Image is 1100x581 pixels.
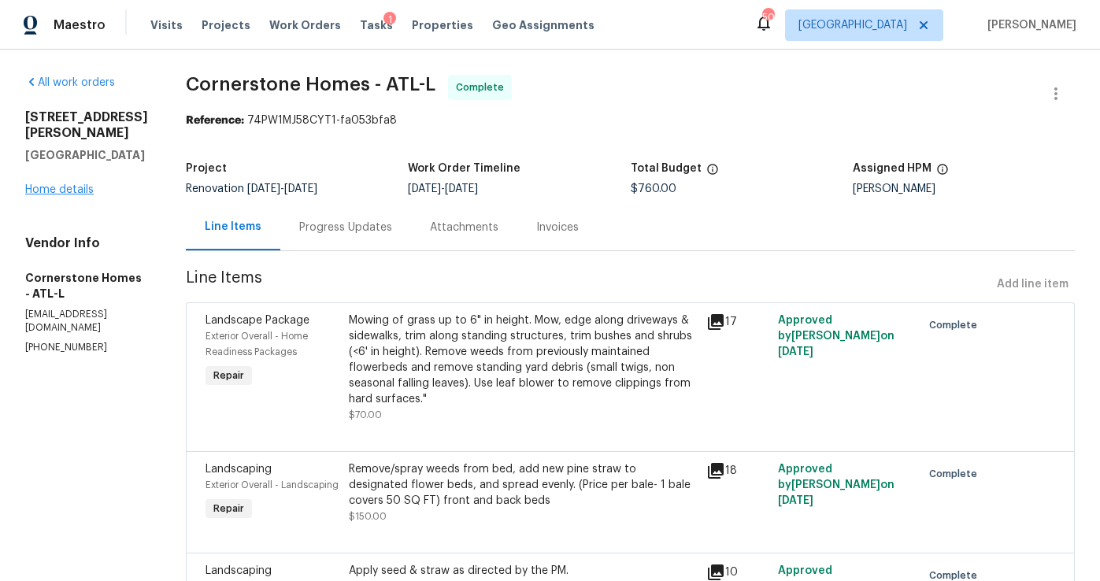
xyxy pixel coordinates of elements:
[25,341,148,354] p: [PHONE_NUMBER]
[706,163,719,183] span: The total cost of line items that have been proposed by Opendoor. This sum includes line items th...
[430,220,498,235] div: Attachments
[186,75,435,94] span: Cornerstone Homes - ATL-L
[150,17,183,33] span: Visits
[408,183,441,194] span: [DATE]
[853,163,931,174] h5: Assigned HPM
[778,464,894,506] span: Approved by [PERSON_NAME] on
[408,183,478,194] span: -
[247,183,280,194] span: [DATE]
[492,17,594,33] span: Geo Assignments
[186,163,227,174] h5: Project
[349,461,698,509] div: Remove/spray weeds from bed, add new pine straw to designated flower beds, and spread evenly. (Pr...
[186,115,244,126] b: Reference:
[54,17,106,33] span: Maestro
[778,315,894,357] span: Approved by [PERSON_NAME] on
[207,368,250,383] span: Repair
[269,17,341,33] span: Work Orders
[360,20,393,31] span: Tasks
[778,346,813,357] span: [DATE]
[206,464,272,475] span: Landscaping
[929,466,983,482] span: Complete
[778,495,813,506] span: [DATE]
[383,12,396,28] div: 1
[284,183,317,194] span: [DATE]
[445,183,478,194] span: [DATE]
[205,219,261,235] div: Line Items
[853,183,1075,194] div: [PERSON_NAME]
[25,184,94,195] a: Home details
[206,480,339,490] span: Exterior Overall - Landscaping
[408,163,520,174] h5: Work Order Timeline
[349,563,698,579] div: Apply seed & straw as directed by the PM.
[631,183,676,194] span: $760.00
[349,512,387,521] span: $150.00
[186,113,1075,128] div: 74PW1MJ58CYT1-fa053bfa8
[349,410,382,420] span: $70.00
[186,183,317,194] span: Renovation
[206,331,308,357] span: Exterior Overall - Home Readiness Packages
[186,270,991,299] span: Line Items
[981,17,1076,33] span: [PERSON_NAME]
[762,9,773,25] div: 50
[25,270,148,302] h5: Cornerstone Homes - ATL-L
[207,501,250,516] span: Repair
[706,313,769,331] div: 17
[247,183,317,194] span: -
[536,220,579,235] div: Invoices
[25,235,148,251] h4: Vendor Info
[456,80,510,95] span: Complete
[936,163,949,183] span: The hpm assigned to this work order.
[25,77,115,88] a: All work orders
[299,220,392,235] div: Progress Updates
[206,565,272,576] span: Landscaping
[202,17,250,33] span: Projects
[929,317,983,333] span: Complete
[349,313,698,407] div: Mowing of grass up to 6" in height. Mow, edge along driveways & sidewalks, trim along standing st...
[798,17,907,33] span: [GEOGRAPHIC_DATA]
[25,147,148,163] h5: [GEOGRAPHIC_DATA]
[706,461,769,480] div: 18
[25,109,148,141] h2: [STREET_ADDRESS][PERSON_NAME]
[631,163,702,174] h5: Total Budget
[412,17,473,33] span: Properties
[25,308,148,335] p: [EMAIL_ADDRESS][DOMAIN_NAME]
[206,315,309,326] span: Landscape Package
